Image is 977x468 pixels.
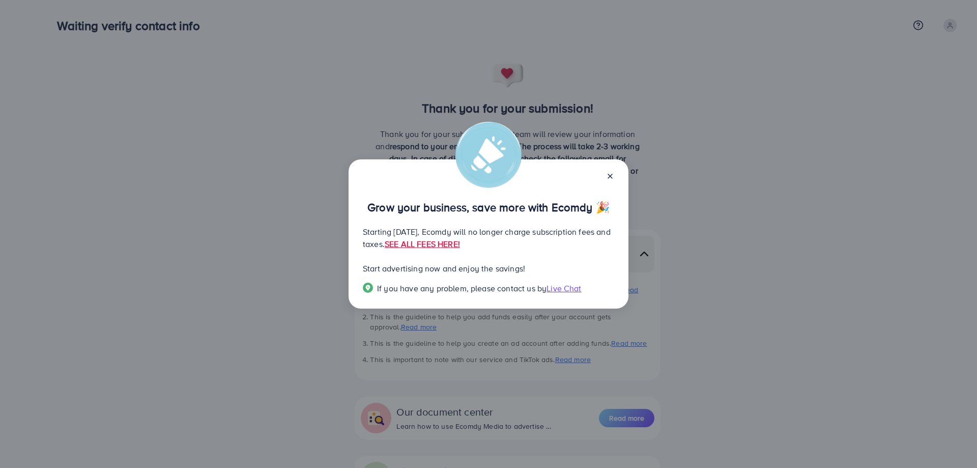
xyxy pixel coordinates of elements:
[547,283,581,294] span: Live Chat
[363,262,614,274] p: Start advertising now and enjoy the savings!
[455,122,522,188] img: alert
[363,283,373,293] img: Popup guide
[385,238,460,250] a: SEE ALL FEES HERE!
[377,283,547,294] span: If you have any problem, please contact us by
[363,226,614,250] p: Starting [DATE], Ecomdy will no longer charge subscription fees and taxes.
[363,201,614,213] p: Grow your business, save more with Ecomdy 🎉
